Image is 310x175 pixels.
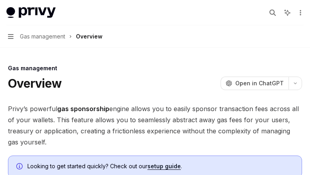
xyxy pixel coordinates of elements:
[57,105,109,113] strong: gas sponsorship
[76,32,103,41] div: Overview
[221,77,289,90] button: Open in ChatGPT
[27,162,294,170] span: Looking to get started quickly? Check out our .
[8,64,302,72] div: Gas management
[296,7,304,18] button: More actions
[8,76,62,90] h1: Overview
[16,163,24,171] svg: Info
[6,7,56,18] img: light logo
[20,32,65,41] span: Gas management
[8,103,302,148] span: Privy’s powerful engine allows you to easily sponsor transaction fees across all of your wallets....
[235,79,284,87] span: Open in ChatGPT
[147,163,181,170] a: setup guide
